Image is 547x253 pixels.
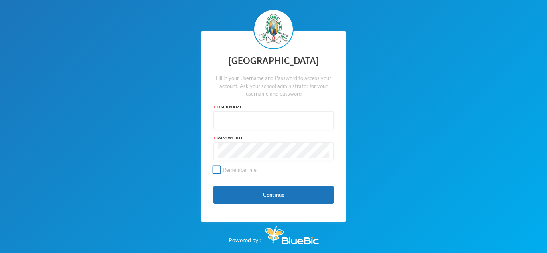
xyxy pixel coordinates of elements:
[213,104,334,110] div: Username
[265,226,319,244] img: Bluebic
[229,222,319,244] div: Powered by :
[213,186,334,204] button: Continue
[213,53,334,69] div: [GEOGRAPHIC_DATA]
[213,135,334,141] div: Password
[213,74,334,98] div: Fill in your Username and Password to access your account. Ask your school administrator for your...
[220,167,260,173] span: Remember me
